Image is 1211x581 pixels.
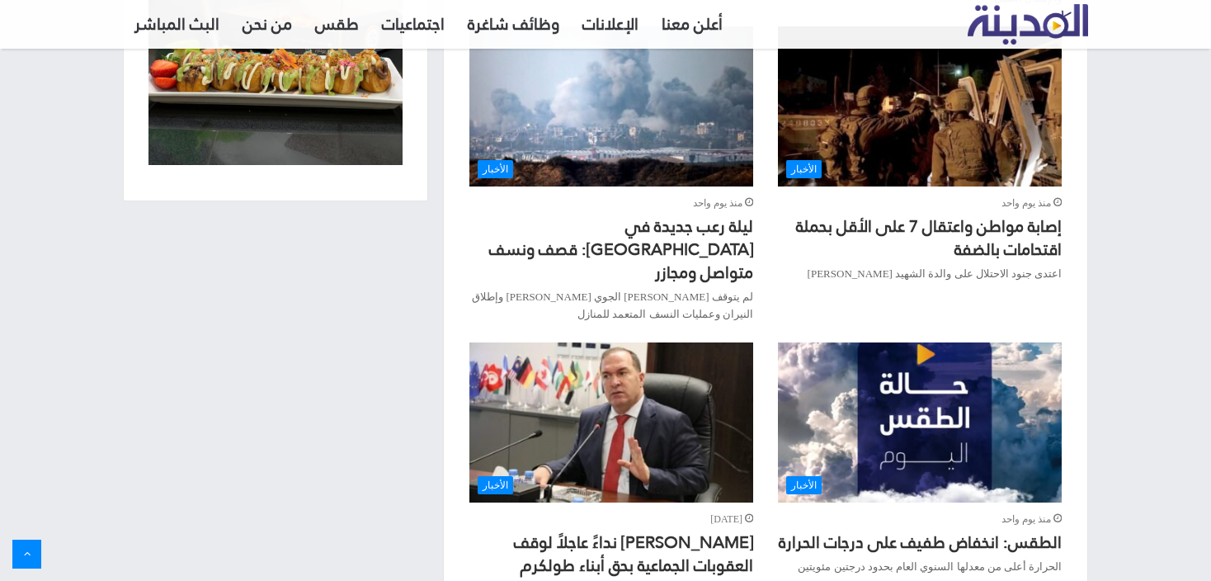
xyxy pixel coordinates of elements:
a: ليلة رعب جديدة في غزة: قصف ونسف متواصل ومجازر [469,26,753,187]
a: [PERSON_NAME] نداءً عاجلاً لوقف العقوبات الجماعية بحق أبناء طولكرم [514,527,753,581]
span: [DATE] [710,511,753,528]
a: كميل يوجه نداءً عاجلاً لوقف العقوبات الجماعية بحق أبناء طولكرم [469,342,753,503]
span: الأخبار [478,160,513,178]
img: تلفزيون المدينة [968,4,1089,45]
img: صورة إصابة مواطن واعتقال 7 على الأقل بحملة اقتحامات بالضفة [778,26,1062,187]
a: إصابة مواطن واعتقال 7 على الأقل بحملة اقتحامات بالضفة [796,210,1062,265]
span: الأخبار [478,476,513,494]
p: لم يتوقف [PERSON_NAME] الجوي [PERSON_NAME] وإطلاق النيران وعمليات النسف المتعمد للمنازل [469,288,753,323]
img: صورة الطقس: انخفاض طفيف على درجات الحرارة [778,342,1062,503]
a: الطقس: انخفاض طفيف على درجات الحرارة [778,342,1062,503]
span: الأخبار [786,160,822,178]
span: منذ يوم واحد [693,195,753,212]
p: الحرارة أعلى من معدلها السنوي العام بحدود درجتين مئويتين [778,558,1062,575]
a: ليلة رعب جديدة في [GEOGRAPHIC_DATA]: قصف ونسف متواصل ومجازر [489,210,753,288]
p: اعتدى جنود الاحتلال على والدة الشهيد [PERSON_NAME] [778,265,1062,282]
img: صورة كميل يوجه نداءً عاجلاً لوقف العقوبات الجماعية بحق أبناء طولكرم [469,342,753,503]
a: تلفزيون المدينة [968,5,1089,45]
a: إصابة مواطن واعتقال 7 على الأقل بحملة اقتحامات بالضفة [778,26,1062,187]
span: الأخبار [786,476,822,494]
span: منذ يوم واحد [1001,511,1062,528]
a: الطقس: انخفاض طفيف على درجات الحرارة [779,527,1062,558]
span: منذ يوم واحد [1001,195,1062,212]
img: صورة ليلة رعب جديدة في غزة: قصف ونسف متواصل ومجازر [469,26,753,187]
